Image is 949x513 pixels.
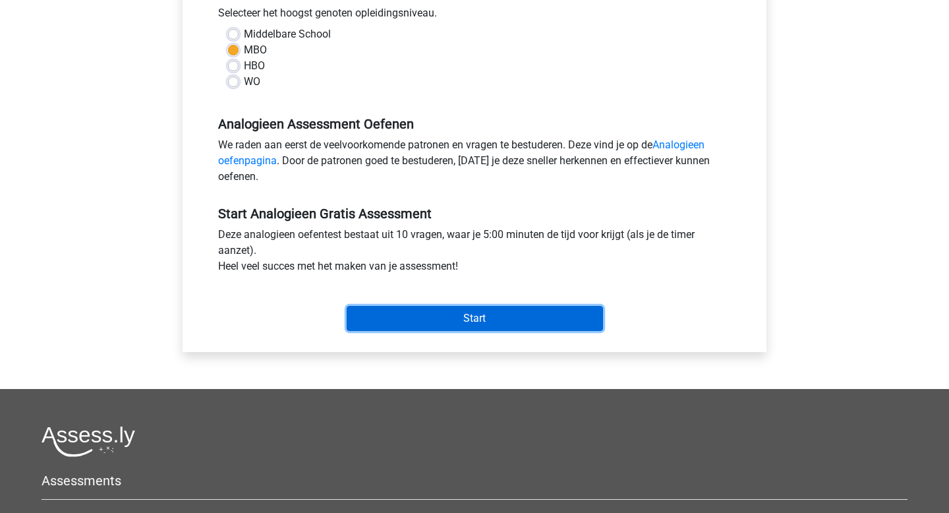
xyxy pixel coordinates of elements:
label: WO [244,74,260,90]
img: Assessly logo [42,426,135,457]
input: Start [347,306,603,331]
div: We raden aan eerst de veelvoorkomende patronen en vragen te bestuderen. Deze vind je op de . Door... [208,137,741,190]
div: Deze analogieen oefentest bestaat uit 10 vragen, waar je 5:00 minuten de tijd voor krijgt (als je... [208,227,741,280]
label: HBO [244,58,265,74]
label: MBO [244,42,267,58]
div: Selecteer het hoogst genoten opleidingsniveau. [208,5,741,26]
h5: Assessments [42,473,907,489]
label: Middelbare School [244,26,331,42]
h5: Start Analogieen Gratis Assessment [218,206,731,222]
h5: Analogieen Assessment Oefenen [218,116,731,132]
